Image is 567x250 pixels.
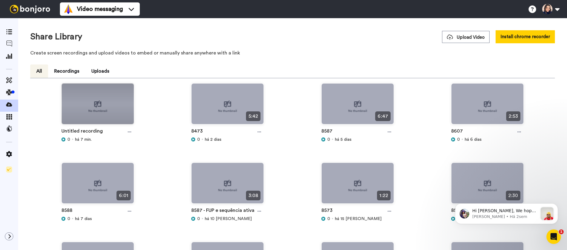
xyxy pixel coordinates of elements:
[48,64,85,78] button: Recordings
[451,84,523,129] img: no-thumbnail.jpg
[61,207,72,216] a: 8588
[116,191,130,200] span: 6:01
[191,207,254,216] a: 8587 - FUP e sequência ativa
[191,216,264,222] div: há 10 [PERSON_NAME]
[375,111,390,121] span: 6:47
[442,31,490,43] button: Upload Video
[327,216,330,222] span: 0
[246,191,261,200] span: 3:08
[191,137,264,143] div: há 2 dias
[447,34,485,41] span: Upload Video
[67,137,70,143] span: 0
[62,84,134,129] img: no-thumbnail.jpg
[191,127,203,137] a: 8473
[85,64,115,78] button: Uploads
[546,229,561,244] iframe: Intercom live chat
[30,49,555,57] p: Create screen recordings and upload videos to embed or manually share anywhere with a link
[197,216,200,222] span: 0
[322,163,394,209] img: no-thumbnail.jpg
[321,127,333,137] a: 8587
[457,137,460,143] span: 0
[62,163,134,209] img: no-thumbnail.jpg
[506,191,520,200] span: 2:30
[30,32,82,41] h1: Share Library
[64,4,73,14] img: vm-color.svg
[451,127,463,137] a: 8607
[192,84,264,129] img: no-thumbnail.jpg
[192,163,264,209] img: no-thumbnail.jpg
[77,5,123,13] span: Video messaging
[6,166,12,173] img: Checklist.svg
[559,229,564,234] span: 1
[246,111,261,121] span: 5:42
[61,137,134,143] div: há 7 min.
[451,163,523,209] img: no-thumbnail.jpg
[61,127,103,137] a: Untitled recording
[321,216,394,222] div: há 15 [PERSON_NAME]
[327,137,330,143] span: 0
[321,137,394,143] div: há 5 dias
[496,30,555,43] button: Install chrome recorder
[321,207,333,216] a: 8573
[446,191,567,234] iframe: Intercom notifications mensagem
[30,64,48,78] button: All
[67,216,70,222] span: 0
[322,84,394,129] img: no-thumbnail.jpg
[7,5,53,13] img: bj-logo-header-white.svg
[377,191,390,200] span: 1:22
[451,137,524,143] div: há 6 dias
[506,111,520,121] span: 2:53
[197,137,200,143] span: 0
[61,216,134,222] div: há 7 dias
